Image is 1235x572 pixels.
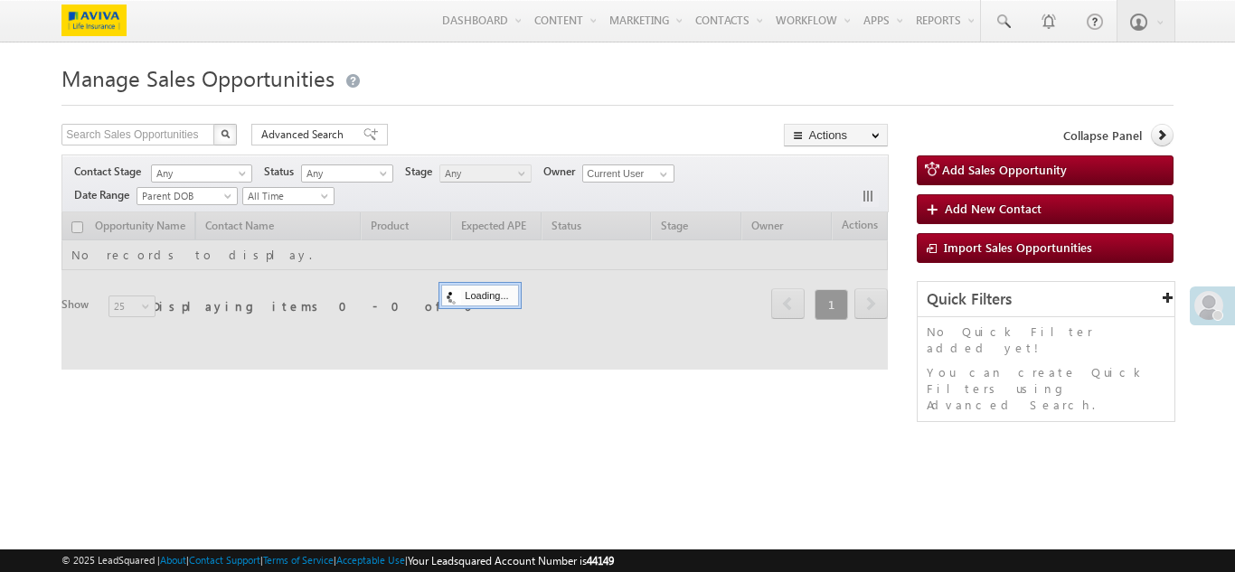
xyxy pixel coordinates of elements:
span: Add New Contact [945,201,1042,216]
div: Loading... [441,285,518,306]
span: Any [302,165,388,182]
a: About [160,554,186,566]
span: Your Leadsquared Account Number is [408,554,614,567]
span: Date Range [74,187,137,203]
span: Add Sales Opportunity [942,162,1067,177]
a: Any [301,164,393,183]
input: Type to Search [582,164,674,183]
span: Any [440,165,526,182]
span: Owner [543,164,582,180]
span: 44149 [587,554,614,567]
span: Advanced Search [261,127,349,143]
img: Search [221,129,230,138]
span: Stage [405,164,439,180]
a: Any [439,164,532,183]
button: Actions [784,124,888,146]
p: You can create Quick Filters using Advanced Search. [927,364,1165,413]
span: Manage Sales Opportunities [61,63,335,92]
a: All Time [242,187,335,205]
span: © 2025 LeadSquared | | | | | [61,552,614,569]
a: Parent DOB [137,187,238,205]
a: Any [151,164,252,183]
p: No Quick Filter added yet! [927,324,1165,356]
div: Quick Filters [918,282,1174,317]
span: Contact Stage [74,164,148,180]
span: All Time [243,188,329,204]
img: Custom Logo [61,5,127,36]
span: Parent DOB [137,188,231,204]
span: Status [264,164,301,180]
a: Contact Support [189,554,260,566]
span: Any [152,165,246,182]
a: Terms of Service [263,554,334,566]
span: Import Sales Opportunities [944,239,1092,255]
a: Show All Items [650,165,673,183]
a: Acceptable Use [336,554,405,566]
span: Collapse Panel [1063,127,1142,144]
